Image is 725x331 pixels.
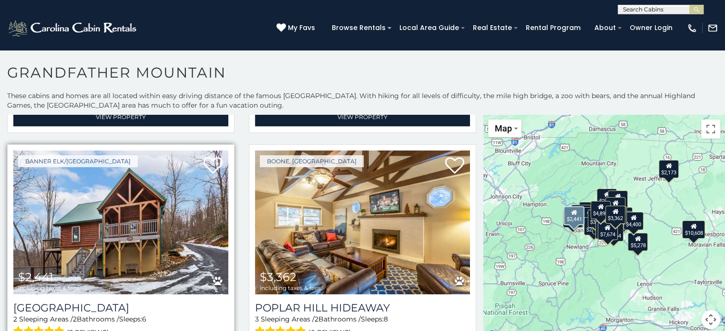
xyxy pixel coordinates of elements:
[13,301,228,314] h3: Little Elk Lodge
[255,315,259,323] span: 3
[255,301,470,314] a: Poplar Hill Hideaway
[276,23,317,33] a: My Favs
[521,20,585,35] a: Rental Program
[142,315,146,323] span: 6
[625,20,677,35] a: Owner Login
[13,150,228,294] img: Little Elk Lodge
[583,217,603,235] div: $2,465
[591,201,611,219] div: $4,896
[260,155,364,167] a: Boone, [GEOGRAPHIC_DATA]
[587,210,607,228] div: $3,066
[563,206,584,225] div: $2,441
[255,150,470,294] a: Poplar Hill Hideaway $3,362 including taxes & fees
[73,315,77,323] span: 2
[562,210,582,228] div: $4,566
[395,20,464,35] a: Local Area Guide
[659,160,679,178] div: $2,173
[255,150,470,294] img: Poplar Hill Hideaway
[18,285,79,291] span: including taxes & fees
[603,223,623,241] div: $5,854
[18,270,53,284] span: $2,441
[288,23,315,33] span: My Favs
[605,206,625,224] div: $3,362
[468,20,517,35] a: Real Estate
[595,221,615,239] div: $6,793
[606,206,626,224] div: $3,441
[608,191,628,209] div: $3,281
[13,315,17,323] span: 2
[701,120,720,139] button: Toggle fullscreen view
[260,270,296,284] span: $3,362
[707,23,718,33] img: mail-regular-white.png
[445,156,464,176] a: Add to favorites
[488,120,521,137] button: Change map style
[495,123,512,133] span: Map
[13,150,228,294] a: Little Elk Lodge $2,441 including taxes & fees
[623,212,643,230] div: $4,400
[7,19,139,38] img: White-1-2.png
[579,202,599,220] div: $7,507
[384,315,388,323] span: 8
[13,107,228,127] a: View Property
[260,285,321,291] span: including taxes & fees
[701,310,720,329] button: Map camera controls
[18,155,138,167] a: Banner Elk/[GEOGRAPHIC_DATA]
[204,156,223,176] a: Add to favorites
[597,222,617,240] div: $7,674
[255,107,470,127] a: View Property
[687,23,697,33] img: phone-regular-white.png
[590,20,621,35] a: About
[597,189,617,207] div: $2,892
[327,20,390,35] a: Browse Rentals
[605,197,625,215] div: $4,725
[315,315,318,323] span: 2
[571,205,591,223] div: $4,334
[580,207,600,225] div: $4,563
[628,233,648,251] div: $5,278
[682,221,705,239] div: $10,608
[13,301,228,314] a: [GEOGRAPHIC_DATA]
